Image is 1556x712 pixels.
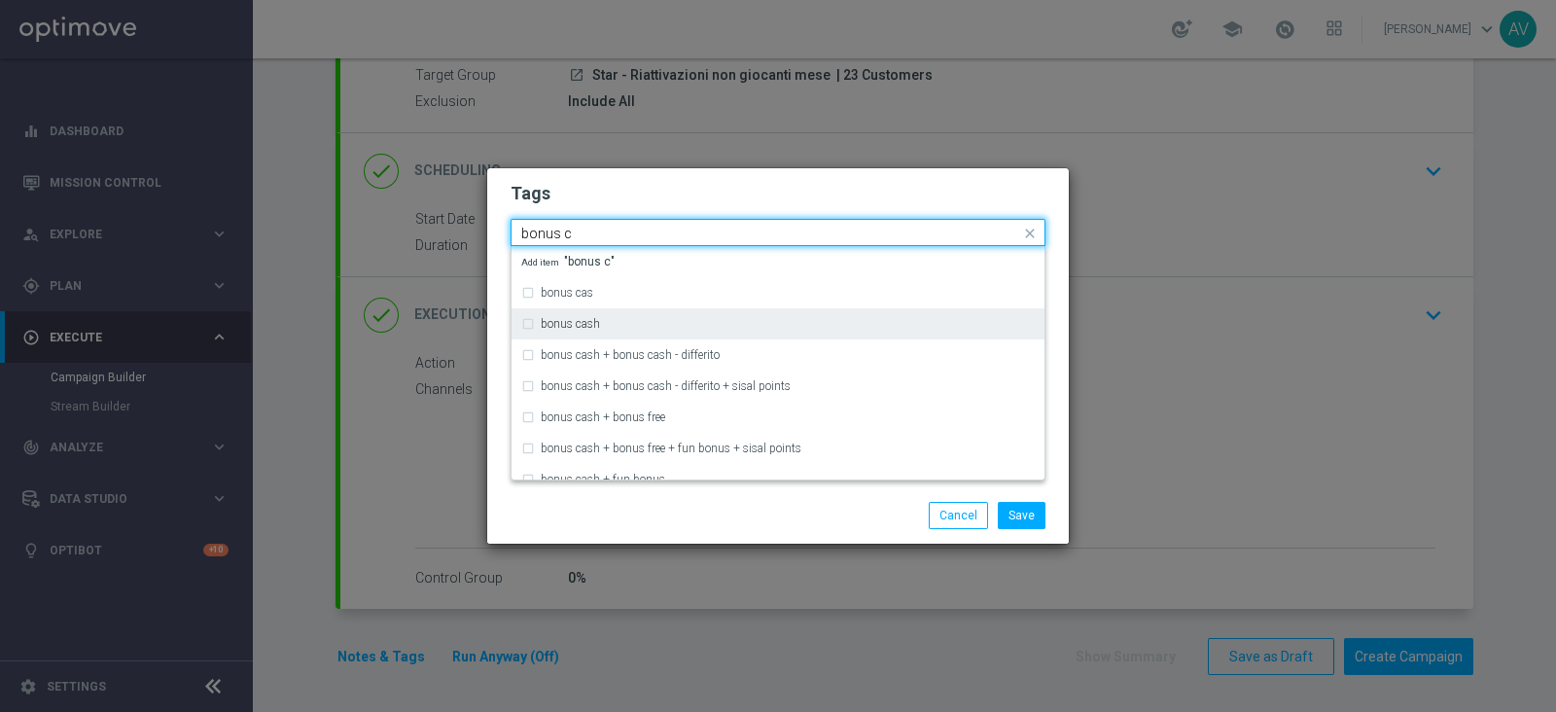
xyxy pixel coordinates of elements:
label: bonus cash + bonus cash - differito + sisal points [541,380,791,392]
label: bonus cash + fun bonus [541,474,665,485]
label: bonus cash + bonus free [541,411,665,423]
h2: Tags [511,182,1045,205]
div: bonus cash + bonus free [521,402,1035,433]
div: bonus cash + bonus cash - differito [521,339,1035,371]
span: Add item [521,257,564,267]
button: Cancel [929,502,988,529]
div: bonus cash [521,308,1035,339]
div: bonus cas [521,277,1035,308]
ng-dropdown-panel: Options list [511,246,1045,481]
button: Save [998,502,1045,529]
span: "bonus c" [521,256,615,267]
label: bonus cash [541,318,600,330]
div: bonus cash + bonus free + fun bonus + sisal points [521,433,1035,464]
ng-select: all, cb ricarca, reactivation, star [511,219,1045,246]
label: bonus cash + bonus cash - differito [541,349,720,361]
div: bonus cash + fun bonus [521,464,1035,495]
div: bonus cash + bonus cash - differito + sisal points [521,371,1035,402]
label: bonus cash + bonus free + fun bonus + sisal points [541,443,801,454]
label: bonus cas [541,287,593,299]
